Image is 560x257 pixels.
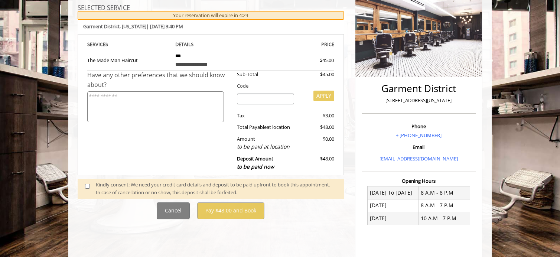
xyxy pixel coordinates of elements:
[231,82,334,90] div: Code
[96,181,336,196] div: Kindly consent: We need your credit card details and deposit to be paid upfront to book this appo...
[293,56,334,64] div: $45.00
[396,132,442,139] a: + [PHONE_NUMBER]
[362,178,476,183] h3: Opening Hours
[237,163,274,170] span: to be paid now
[300,112,334,120] div: $3.00
[87,40,170,49] th: SERVICE
[87,71,231,90] div: Have any other preferences that we should know about?
[197,202,264,219] button: Pay $48.00 and Book
[231,135,300,151] div: Amount
[231,71,300,78] div: Sub-Total
[368,199,419,212] td: [DATE]
[419,212,470,225] td: 10 A.M - 7 P.M
[364,124,474,129] h3: Phone
[419,186,470,199] td: 8 A.M - 8 P.M
[237,155,274,170] b: Deposit Amount
[83,23,183,30] b: Garment District | [DATE] 3:40 PM
[78,5,344,12] h3: SELECTED SERVICE
[300,71,334,78] div: $45.00
[105,41,108,48] span: S
[419,199,470,212] td: 8 A.M - 7 P.M
[364,144,474,150] h3: Email
[231,112,300,120] div: Tax
[368,212,419,225] td: [DATE]
[300,135,334,151] div: $0.00
[300,123,334,131] div: $48.00
[78,11,344,20] div: Your reservation will expire in 4:29
[170,40,252,49] th: DETAILS
[157,202,190,219] button: Cancel
[237,143,294,151] div: to be paid at location
[252,40,334,49] th: PRICE
[120,23,146,30] span: , [US_STATE]
[300,155,334,171] div: $48.00
[87,49,170,71] td: The Made Man Haircut
[380,155,458,162] a: [EMAIL_ADDRESS][DOMAIN_NAME]
[231,123,300,131] div: Total Payable
[364,83,474,94] h2: Garment District
[267,124,290,130] span: at location
[364,97,474,104] p: [STREET_ADDRESS][US_STATE]
[313,91,334,101] button: APPLY
[368,186,419,199] td: [DATE] To [DATE]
